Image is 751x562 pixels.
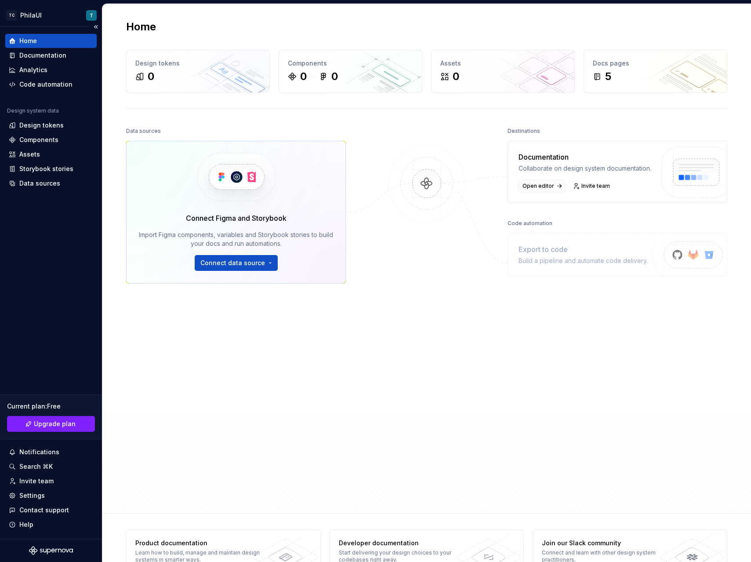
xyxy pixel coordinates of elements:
[300,69,307,84] div: 0
[522,182,554,190] span: Open editor
[542,539,670,547] div: Join our Slack community
[331,69,338,84] div: 0
[288,59,413,68] div: Components
[5,118,97,132] a: Design tokens
[519,164,651,173] div: Collaborate on design system documentation.
[19,520,33,529] div: Help
[584,50,727,93] a: Docs pages5
[139,230,333,248] div: Import Figma components, variables and Storybook stories to build your docs and run automations.
[5,162,97,176] a: Storybook stories
[19,462,53,471] div: Search ⌘K
[431,50,575,93] a: Assets0
[339,539,467,547] div: Developer documentation
[5,445,97,459] button: Notifications
[135,59,261,68] div: Design tokens
[7,107,59,114] div: Design system data
[453,69,459,84] div: 0
[126,125,161,137] div: Data sources
[508,217,552,230] div: Code automation
[29,546,73,555] svg: Supernova Logo
[19,121,64,130] div: Design tokens
[7,416,95,432] a: Upgrade plan
[5,147,97,161] a: Assets
[19,448,59,456] div: Notifications
[5,133,97,147] a: Components
[5,63,97,77] a: Analytics
[2,6,100,25] button: TCPhilaUIT
[200,259,265,267] span: Connect data source
[440,59,566,68] div: Assets
[519,152,651,162] div: Documentation
[5,34,97,48] a: Home
[19,477,54,485] div: Invite team
[279,50,422,93] a: Components00
[90,12,93,19] div: T
[5,77,97,91] a: Code automation
[90,21,102,33] button: Collapse sidebar
[19,135,58,144] div: Components
[186,213,287,223] div: Connect Figma and Storybook
[593,59,718,68] div: Docs pages
[5,48,97,62] a: Documentation
[6,10,17,21] div: TC
[19,80,73,89] div: Code automation
[7,402,95,411] div: Current plan : Free
[605,69,611,84] div: 5
[5,518,97,532] button: Help
[519,256,648,265] div: Build a pipeline and automate code delivery.
[519,244,648,255] div: Export to code
[5,460,97,474] button: Search ⌘K
[126,50,270,93] a: Design tokens0
[195,255,278,271] button: Connect data source
[19,51,66,60] div: Documentation
[519,180,565,192] a: Open editor
[19,491,45,500] div: Settings
[34,420,76,428] span: Upgrade plan
[19,506,69,515] div: Contact support
[126,20,156,34] h2: Home
[20,11,42,20] div: PhilaUI
[19,66,47,74] div: Analytics
[19,36,37,45] div: Home
[5,489,97,503] a: Settings
[581,182,610,190] span: Invite team
[19,150,40,159] div: Assets
[5,474,97,488] a: Invite team
[148,69,154,84] div: 0
[135,539,263,547] div: Product documentation
[19,179,60,188] div: Data sources
[19,164,73,173] div: Storybook stories
[570,180,614,192] a: Invite team
[508,125,540,137] div: Destinations
[5,176,97,190] a: Data sources
[5,503,97,517] button: Contact support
